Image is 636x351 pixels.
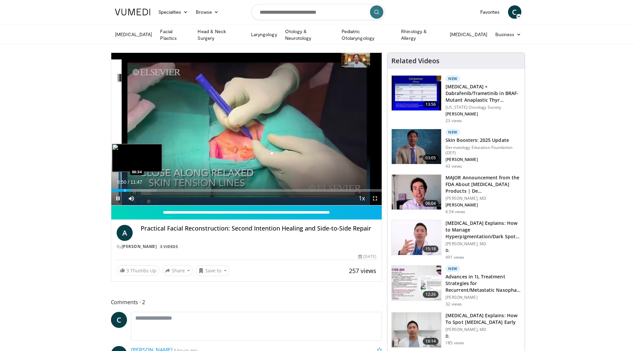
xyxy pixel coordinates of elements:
h3: [MEDICAL_DATA] Explains: How To Spot [MEDICAL_DATA] Early [446,312,521,326]
a: Specialties [154,5,192,19]
button: Save to [196,265,230,276]
span: 18:14 [423,338,439,345]
button: Playback Rate [355,192,368,205]
p: [PERSON_NAME], MD [446,241,521,247]
p: 23 views [446,118,462,123]
p: Dermatology Education Foundation (DEF) [446,145,521,156]
a: Otology & Neurotology [281,28,338,41]
p: D. [446,248,521,253]
video-js: Video Player [111,53,382,205]
span: 3 [126,267,129,274]
h4: Related Videos [391,57,439,65]
a: [MEDICAL_DATA] [446,28,491,41]
button: Fullscreen [368,192,382,205]
h3: MAJOR Announcement from the FDA About [MEDICAL_DATA] Products | De… [446,174,521,194]
a: C [508,5,521,19]
a: C [111,312,127,328]
img: e1503c37-a13a-4aad-9ea8-1e9b5ff728e6.150x105_q85_crop-smart_upscale.jpg [392,220,441,255]
div: By [117,244,377,250]
p: 185 views [446,340,464,346]
span: 257 views [349,267,376,275]
h3: Skin Boosters: 2025 Update [446,137,521,144]
p: [PERSON_NAME] [446,295,521,300]
a: Laryngology [247,28,281,41]
button: Share [162,265,193,276]
a: 12:26 New Advances in 1L Treatment Strategies for Recurrent/Metastatic Nasopha… [PERSON_NAME] 32 ... [391,265,521,307]
p: [US_STATE] Oncology Society [446,105,521,110]
p: 43 views [446,164,462,169]
img: VuMedi Logo [115,9,150,15]
a: Business [491,28,525,41]
a: 3 Thumbs Up [117,265,159,276]
span: 12:26 [423,291,439,298]
button: Pause [111,192,125,205]
div: [DATE] [358,254,376,260]
input: Search topics, interventions [251,4,385,20]
h3: Advances in 1L Treatment Strategies for Recurrent/Metastatic Nasopha… [446,273,521,293]
p: 32 views [446,301,462,307]
a: Facial Plastics [156,28,194,41]
h4: Practical Facial Reconstruction: Second Intention Healing and Side-to-Side Repair [141,225,377,232]
p: [PERSON_NAME] [446,111,521,117]
a: Pediatric Otolaryngology [338,28,397,41]
span: 06:04 [423,200,439,207]
a: [MEDICAL_DATA] [111,28,156,41]
span: 03:05 [423,155,439,161]
span: / [128,179,129,185]
span: 0:50 [117,179,126,185]
img: 5d8405b0-0c3f-45ed-8b2f-ed15b0244802.150x105_q85_crop-smart_upscale.jpg [392,129,441,164]
a: 13:56 New [MEDICAL_DATA] + Dabrafenib/Trametinib in BRAF-Mutant Anaplastic Thyr… [US_STATE] Oncol... [391,75,521,123]
a: 3 Videos [158,244,180,249]
p: D. [446,334,521,339]
a: Browse [192,5,223,19]
img: 4ceb072a-e698-42c8-a4a5-e0ed3959d6b7.150x105_q85_crop-smart_upscale.jpg [392,266,441,300]
p: New [446,265,460,272]
a: 03:05 New Skin Boosters: 2025 Update Dermatology Education Foundation (DEF) [PERSON_NAME] 43 views [391,129,521,169]
img: 3a6debdd-43bd-4619-92d6-706b5511afd1.150x105_q85_crop-smart_upscale.jpg [392,313,441,347]
span: 15:18 [423,246,439,252]
img: b8d0b268-5ea7-42fe-a1b9-7495ab263df8.150x105_q85_crop-smart_upscale.jpg [392,175,441,209]
span: 13:56 [423,101,439,108]
div: Progress Bar [111,189,382,192]
p: [PERSON_NAME], MD [446,196,521,201]
p: [PERSON_NAME], MD [446,327,521,332]
button: Mute [125,192,138,205]
p: New [446,75,460,82]
p: 491 views [446,255,464,260]
p: New [446,129,460,136]
a: Head & Neck Surgery [194,28,247,41]
a: [PERSON_NAME] [122,244,157,249]
a: Favorites [476,5,504,19]
a: A [117,225,133,241]
span: Comments 2 [111,298,382,306]
span: 11:47 [130,179,142,185]
img: ac96c57d-e06d-4717-9298-f980d02d5bc0.150x105_q85_crop-smart_upscale.jpg [392,76,441,110]
p: [PERSON_NAME] [446,202,521,208]
a: 06:04 MAJOR Announcement from the FDA About [MEDICAL_DATA] Products | De… [PERSON_NAME], MD [PERS... [391,174,521,214]
h3: [MEDICAL_DATA] + Dabrafenib/Trametinib in BRAF-Mutant Anaplastic Thyr… [446,83,521,103]
a: 18:14 [MEDICAL_DATA] Explains: How To Spot [MEDICAL_DATA] Early [PERSON_NAME], MD D. 185 views [391,312,521,348]
p: 6.5K views [446,209,465,214]
h3: [MEDICAL_DATA] Explains: How to Manage Hyperpigmentation/Dark Spots o… [446,220,521,240]
img: image.jpeg [112,144,162,172]
p: [PERSON_NAME] [446,157,521,162]
a: 15:18 [MEDICAL_DATA] Explains: How to Manage Hyperpigmentation/Dark Spots o… [PERSON_NAME], MD D.... [391,220,521,260]
a: Rhinology & Allergy [397,28,446,41]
